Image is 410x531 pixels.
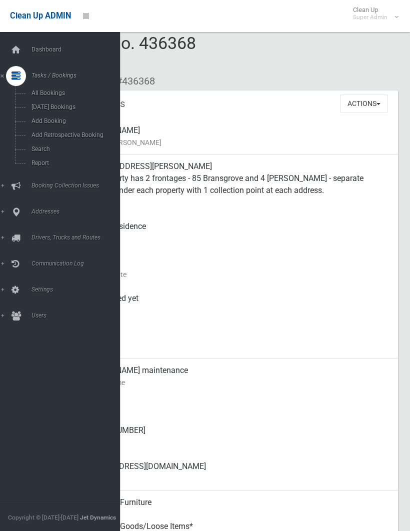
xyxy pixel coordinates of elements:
[28,117,111,124] span: Add Booking
[340,94,388,113] button: Actions
[28,131,111,138] span: Add Retrospective Booking
[80,232,390,244] small: Pickup Point
[28,260,120,267] span: Communication Log
[80,454,390,490] div: [EMAIL_ADDRESS][DOMAIN_NAME]
[80,400,390,412] small: Mobile
[80,436,390,448] small: Landline
[80,154,390,214] div: [STREET_ADDRESS][PERSON_NAME] Property has 2 frontages - 85 Bransgrove and 4 [PERSON_NAME] - sepa...
[28,46,120,53] span: Dashboard
[80,268,390,280] small: Collection Date
[44,33,196,72] span: Booking No. 436368
[28,182,120,189] span: Booking Collection Issues
[80,136,390,148] small: Name of [PERSON_NAME]
[80,304,390,316] small: Collected At
[80,286,390,322] div: Not collected yet
[353,13,387,21] small: Super Admin
[80,118,390,154] div: [PERSON_NAME]
[28,208,120,215] span: Addresses
[28,234,120,241] span: Drivers, Trucks and Routes
[80,472,390,484] small: Email
[80,214,390,250] div: Front of Residence
[80,358,390,394] div: [PERSON_NAME] maintenance
[8,514,78,521] span: Copyright © [DATE]-[DATE]
[10,11,71,20] span: Clean Up ADMIN
[109,72,155,90] li: #436368
[28,103,111,110] span: [DATE] Bookings
[80,250,390,286] div: [DATE]
[348,6,397,21] span: Clean Up
[28,89,111,96] span: All Bookings
[80,196,390,208] small: Address
[80,340,390,352] small: Zone
[44,454,398,490] a: [EMAIL_ADDRESS][DOMAIN_NAME]Email
[80,514,116,521] strong: Jet Dynamics
[80,418,390,454] div: [PHONE_NUMBER]
[28,312,120,319] span: Users
[28,72,120,79] span: Tasks / Bookings
[28,159,111,166] span: Report
[28,145,111,152] span: Search
[28,286,120,293] span: Settings
[80,376,390,388] small: Contact Name
[80,322,390,358] div: [DATE]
